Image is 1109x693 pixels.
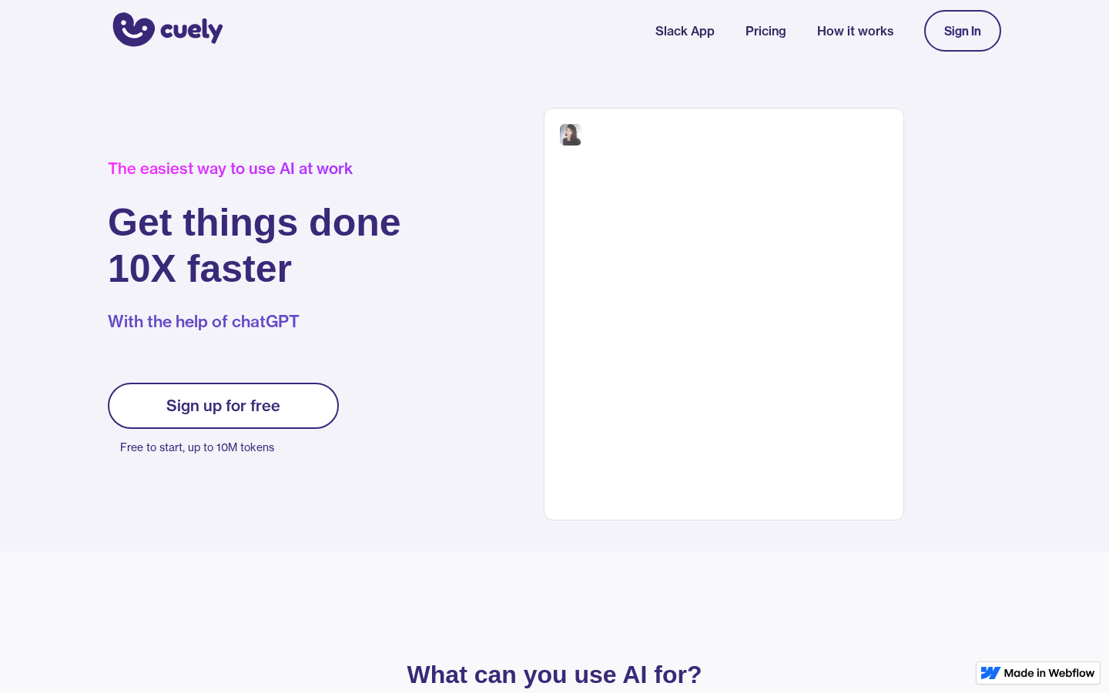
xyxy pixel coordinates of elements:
p: With the help of chatGPT [108,310,401,333]
a: How it works [817,22,893,40]
div: The easiest way to use AI at work [108,159,401,178]
p: What can you use AI for? [193,664,916,685]
a: Sign up for free [108,383,339,429]
a: Pricing [745,22,786,40]
h1: Get things done 10X faster [108,199,401,292]
a: Sign In [924,10,1001,52]
div: Sign up for free [166,397,280,415]
a: Slack App [655,22,715,40]
p: Free to start, up to 10M tokens [120,437,339,458]
div: Sign In [944,24,981,38]
a: home [108,2,223,59]
img: Made in Webflow [1004,668,1095,678]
